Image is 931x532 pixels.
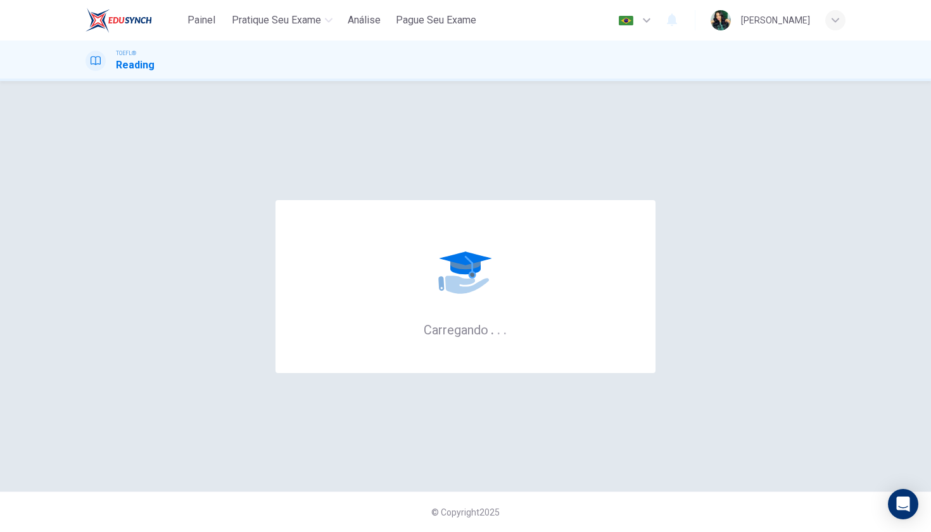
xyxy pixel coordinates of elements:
img: EduSynch logo [85,8,152,33]
span: Análise [348,13,381,28]
a: EduSynch logo [85,8,181,33]
button: Pratique seu exame [227,9,338,32]
span: Pague Seu Exame [396,13,476,28]
h6: Carregando [424,321,507,338]
h6: . [497,318,501,339]
button: Painel [181,9,222,32]
h6: . [503,318,507,339]
span: © Copyright 2025 [431,507,500,517]
div: [PERSON_NAME] [741,13,810,28]
button: Pague Seu Exame [391,9,481,32]
h1: Reading [116,58,155,73]
div: Open Intercom Messenger [888,489,918,519]
img: Profile picture [711,10,731,30]
span: Pratique seu exame [232,13,321,28]
button: Análise [343,9,386,32]
img: pt [618,16,634,25]
h6: . [490,318,495,339]
span: Painel [187,13,215,28]
span: TOEFL® [116,49,136,58]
